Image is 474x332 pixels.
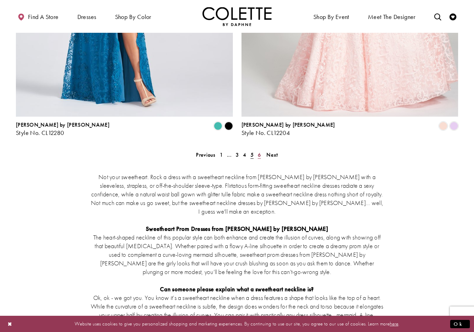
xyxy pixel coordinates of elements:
[220,151,223,158] span: 1
[234,150,241,160] a: 3
[390,320,398,327] a: here
[433,7,443,26] a: Toggle search
[194,150,217,160] a: Prev Page
[146,225,328,233] strong: Sweetheart Prom Dresses from [PERSON_NAME] by [PERSON_NAME]
[243,151,246,158] span: 4
[256,150,263,160] a: 6
[241,129,290,137] span: Style No. CL12204
[16,121,110,128] span: [PERSON_NAME] by [PERSON_NAME]
[76,7,98,26] span: Dresses
[4,318,16,330] button: Close Dialog
[241,150,248,160] a: 4
[439,122,447,130] i: Blush
[16,122,110,136] div: Colette by Daphne Style No. CL12280
[225,122,233,130] i: Black
[225,150,234,160] a: ...
[312,7,351,26] span: Shop By Event
[16,7,60,26] a: Find a store
[77,13,96,20] span: Dresses
[218,150,225,160] a: 1
[115,13,151,20] span: Shop by color
[50,319,424,329] p: Website uses cookies to give you personalized shopping and marketing experiences. By continuing t...
[113,7,153,26] span: Shop by color
[28,13,59,20] span: Find a store
[227,151,231,158] span: ...
[266,151,278,158] span: Next
[450,320,470,328] button: Submit Dialog
[16,129,64,137] span: Style No. CL12280
[196,151,215,158] span: Previous
[248,150,256,160] span: Current page
[450,122,458,130] i: Lilac
[214,122,222,130] i: Turquoise
[202,7,272,26] a: Visit Home Page
[241,122,335,136] div: Colette by Daphne Style No. CL12204
[368,13,416,20] span: Meet the designer
[236,151,239,158] span: 3
[202,7,272,26] img: Colette by Daphne
[264,150,280,160] a: Next Page
[90,233,384,276] p: The heart-shaped neckline of this popular style can both enhance and create the illusion of curve...
[160,285,314,293] strong: Can someone please explain what a sweetheart neckline is?
[258,151,261,158] span: 6
[90,173,384,216] p: Not your sweetheart. Rock a dress with a sweetheart neckline from [PERSON_NAME] by [PERSON_NAME] ...
[241,121,335,128] span: [PERSON_NAME] by [PERSON_NAME]
[313,13,349,20] span: Shop By Event
[366,7,417,26] a: Meet the designer
[448,7,458,26] a: Check Wishlist
[250,151,254,158] span: 5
